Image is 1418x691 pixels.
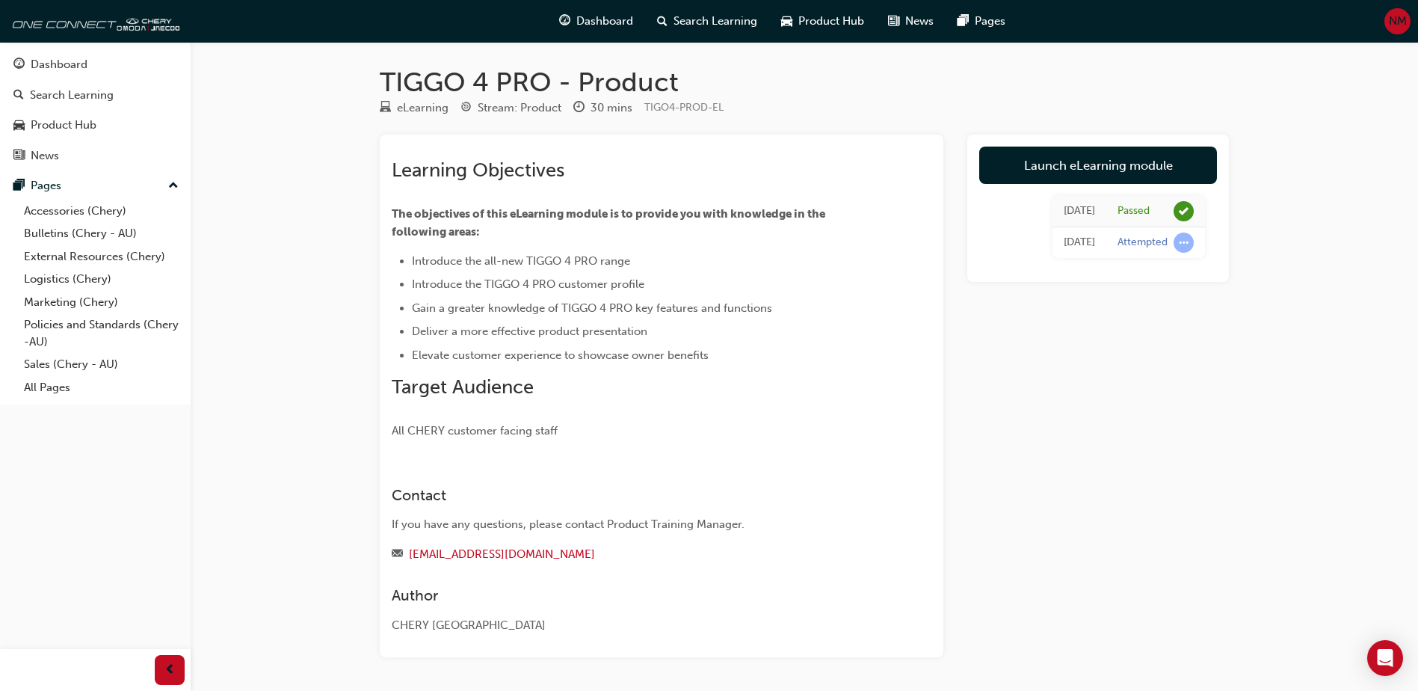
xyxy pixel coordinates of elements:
a: Search Learning [6,82,185,109]
div: Wed Aug 20 2025 12:18:41 GMT+1000 (Australian Eastern Standard Time) [1064,234,1095,251]
span: search-icon [13,89,24,102]
a: [EMAIL_ADDRESS][DOMAIN_NAME] [409,547,595,561]
div: Type [380,99,448,117]
span: learningRecordVerb_ATTEMPT-icon [1174,233,1194,253]
div: Email [392,545,878,564]
div: 30 mins [591,99,632,117]
div: If you have any questions, please contact Product Training Manager. [392,516,878,533]
span: guage-icon [13,58,25,72]
span: clock-icon [573,102,585,115]
span: search-icon [657,12,668,31]
span: learningResourceType_ELEARNING-icon [380,102,391,115]
span: Search Learning [673,13,757,30]
button: Pages [6,172,185,200]
span: email-icon [392,548,403,562]
h1: TIGGO 4 PRO - Product [380,66,1229,99]
div: Wed Aug 20 2025 12:34:56 GMT+1000 (Australian Eastern Standard Time) [1064,203,1095,220]
div: Product Hub [31,117,96,134]
a: Accessories (Chery) [18,200,185,223]
span: learningRecordVerb_PASS-icon [1174,201,1194,221]
span: Product Hub [798,13,864,30]
a: search-iconSearch Learning [645,6,769,37]
div: Attempted [1118,236,1168,250]
a: Sales (Chery - AU) [18,353,185,376]
h3: Contact [392,487,878,504]
span: Elevate customer experience to showcase owner benefits [412,348,709,362]
span: up-icon [168,176,179,196]
span: The objectives of this eLearning module is to provide you with knowledge in the following areas: [392,207,827,239]
div: Stream [460,99,561,117]
img: oneconnect [7,6,179,36]
span: pages-icon [13,179,25,193]
div: Pages [31,177,61,194]
a: pages-iconPages [946,6,1017,37]
div: Stream: Product [478,99,561,117]
span: News [905,13,934,30]
span: pages-icon [958,12,969,31]
span: Learning resource code [644,101,724,114]
a: Dashboard [6,51,185,79]
a: guage-iconDashboard [547,6,645,37]
div: eLearning [397,99,448,117]
span: Target Audience [392,375,534,399]
div: Search Learning [30,87,114,104]
span: news-icon [888,12,899,31]
div: Dashboard [31,56,87,73]
span: Deliver a more effective product presentation [412,325,647,338]
button: DashboardSearch LearningProduct HubNews [6,48,185,172]
span: car-icon [13,119,25,132]
a: Policies and Standards (Chery -AU) [18,313,185,353]
div: News [31,147,59,165]
span: Gain a greater knowledge of TIGGO 4 PRO key features and functions [412,301,772,315]
a: news-iconNews [876,6,946,37]
span: All CHERY customer facing staff [392,424,558,437]
span: NM [1389,13,1407,30]
a: Logistics (Chery) [18,268,185,291]
div: Passed [1118,204,1150,218]
div: Open Intercom Messenger [1367,640,1403,676]
span: Learning Objectives [392,159,564,182]
span: target-icon [460,102,472,115]
a: car-iconProduct Hub [769,6,876,37]
span: Dashboard [576,13,633,30]
span: Pages [975,13,1005,30]
span: car-icon [781,12,792,31]
a: Launch eLearning module [979,147,1217,184]
span: news-icon [13,150,25,163]
h3: Author [392,587,878,604]
a: Bulletins (Chery - AU) [18,222,185,245]
span: prev-icon [164,661,176,680]
div: CHERY [GEOGRAPHIC_DATA] [392,617,878,634]
div: Duration [573,99,632,117]
a: Product Hub [6,111,185,139]
a: Marketing (Chery) [18,291,185,314]
span: Introduce the TIGGO 4 PRO customer profile [412,277,644,291]
a: News [6,142,185,170]
a: All Pages [18,376,185,399]
button: NM [1384,8,1411,34]
a: External Resources (Chery) [18,245,185,268]
span: Introduce the all-new TIGGO 4 PRO range [412,254,630,268]
span: guage-icon [559,12,570,31]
